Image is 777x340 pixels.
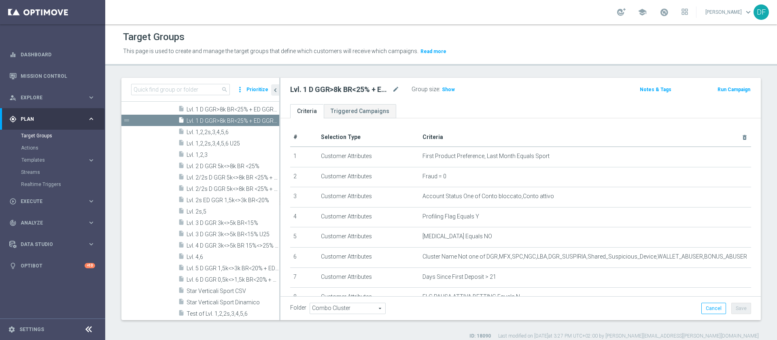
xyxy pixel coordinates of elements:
[178,253,185,262] i: insert_drive_file
[290,247,318,267] td: 6
[9,94,87,101] div: Explore
[21,178,104,190] div: Realtime Triggers
[178,207,185,217] i: insert_drive_file
[21,95,87,100] span: Explore
[187,208,279,215] span: Lvl. 2s,5
[21,145,84,151] a: Actions
[9,44,95,65] div: Dashboard
[272,86,279,94] i: chevron_left
[9,241,87,248] div: Data Studio
[9,255,95,276] div: Optibot
[21,220,87,225] span: Analyze
[9,219,17,227] i: track_changes
[731,303,751,314] button: Save
[236,84,244,95] i: more_vert
[21,181,84,188] a: Realtime Triggers
[9,115,17,123] i: gps_fixed
[21,65,95,87] a: Mission Control
[178,162,185,171] i: insert_drive_file
[422,274,496,280] span: Days Since First Deposit > 21
[187,276,279,283] span: Lvl. 6 D GGR 0,5k&lt;&gt;1,5k BR&lt;20% &#x2B; YD GGR 0,5k&lt;&gt;1,5k BR&lt;20%
[717,85,751,94] button: Run Campaign
[439,86,440,93] label: :
[21,169,84,175] a: Streams
[178,151,185,160] i: insert_drive_file
[21,142,104,154] div: Actions
[422,193,554,200] span: Account Status One of Conto bloccato,Conto attivo
[318,187,419,207] td: Customer Attributes
[21,133,84,139] a: Target Groups
[123,31,185,43] h1: Target Groups
[9,51,96,58] button: equalizer Dashboard
[21,242,87,247] span: Data Studio
[9,94,17,101] i: person_search
[9,220,96,226] button: track_changes Analyze keyboard_arrow_right
[178,264,185,274] i: insert_drive_file
[422,253,747,260] span: Cluster Name Not one of DGR,MFX,SPC,NGC,LBA,DGR_SUSPIRIA,Shared_Suspicious_Device,WALLET_ABUSER,B...
[705,6,754,18] a: [PERSON_NAME]keyboard_arrow_down
[701,303,726,314] button: Cancel
[318,288,419,308] td: Customer Attributes
[21,166,104,178] div: Streams
[187,129,279,136] span: Lvl. 1,2,2s,3,4,5,6
[85,263,95,268] div: +10
[87,197,95,205] i: keyboard_arrow_right
[422,293,520,300] span: FLG PAUSA ATTIVA BETTING Equals N
[21,255,85,276] a: Optibot
[21,157,96,163] div: Templates keyboard_arrow_right
[271,84,279,96] button: chevron_left
[290,207,318,227] td: 4
[87,115,95,123] i: keyboard_arrow_right
[744,8,753,17] span: keyboard_arrow_down
[290,147,318,167] td: 1
[9,94,96,101] button: person_search Explore keyboard_arrow_right
[21,130,104,142] div: Target Groups
[9,263,96,269] button: lightbulb Optibot +10
[8,326,15,333] i: settings
[318,147,419,167] td: Customer Attributes
[9,73,96,79] button: Mission Control
[178,173,185,183] i: insert_drive_file
[187,265,279,272] span: Lvl. 5 D GGR 1,5k&lt;&gt;3k BR&lt;20% &#x2B; ED GGR 0,5k&lt;&gt;1,5k BR&lt;20% &#x2B; YD GGR 1,5k...
[21,44,95,65] a: Dashboard
[318,128,419,147] th: Selection Type
[290,227,318,248] td: 5
[318,227,419,248] td: Customer Attributes
[318,167,419,187] td: Customer Attributes
[187,140,279,147] span: Lvl. 1,2,2s,3,4,5,6 U25
[187,152,279,158] span: Lvl. 1,2,3
[245,84,270,95] button: Prioritize
[21,154,104,166] div: Templates
[290,85,391,94] h2: Lvl. 1 D GGR>8k BR<25% + ED GGR>3k BR<20% U25
[754,4,769,20] div: DF
[422,233,492,240] span: [MEDICAL_DATA] Equals NO
[187,163,279,170] span: Lvl. 2 D GGR 5k&lt;&gt;8k BR &lt;25%
[187,310,279,317] span: Test of Lvl. 1,2,2s,3,4,5,6
[9,116,96,122] button: gps_fixed Plan keyboard_arrow_right
[221,86,228,93] span: search
[422,173,446,180] span: Fraud = 0
[123,48,418,54] span: This page is used to create and manage the target groups that define which customers will receive...
[422,153,550,160] span: First Product Preference, Last Month Equals Sport
[9,198,96,205] button: play_circle_outline Execute keyboard_arrow_right
[9,198,17,205] i: play_circle_outline
[187,197,279,204] span: Lvl. 2s ED GGR 1,5k&lt;&gt;3k BR&lt;20%
[178,117,185,126] i: insert_drive_file
[87,219,95,227] i: keyboard_arrow_right
[469,333,491,340] label: ID: 18090
[9,65,95,87] div: Mission Control
[187,288,279,295] span: Star Verticali Sport CSV
[639,85,672,94] button: Notes & Tags
[178,185,185,194] i: insert_drive_file
[290,187,318,207] td: 3
[9,219,87,227] div: Analyze
[318,267,419,288] td: Customer Attributes
[21,199,87,204] span: Execute
[178,230,185,239] i: insert_drive_file
[178,219,185,228] i: insert_drive_file
[178,128,185,137] i: insert_drive_file
[9,51,17,58] i: equalizer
